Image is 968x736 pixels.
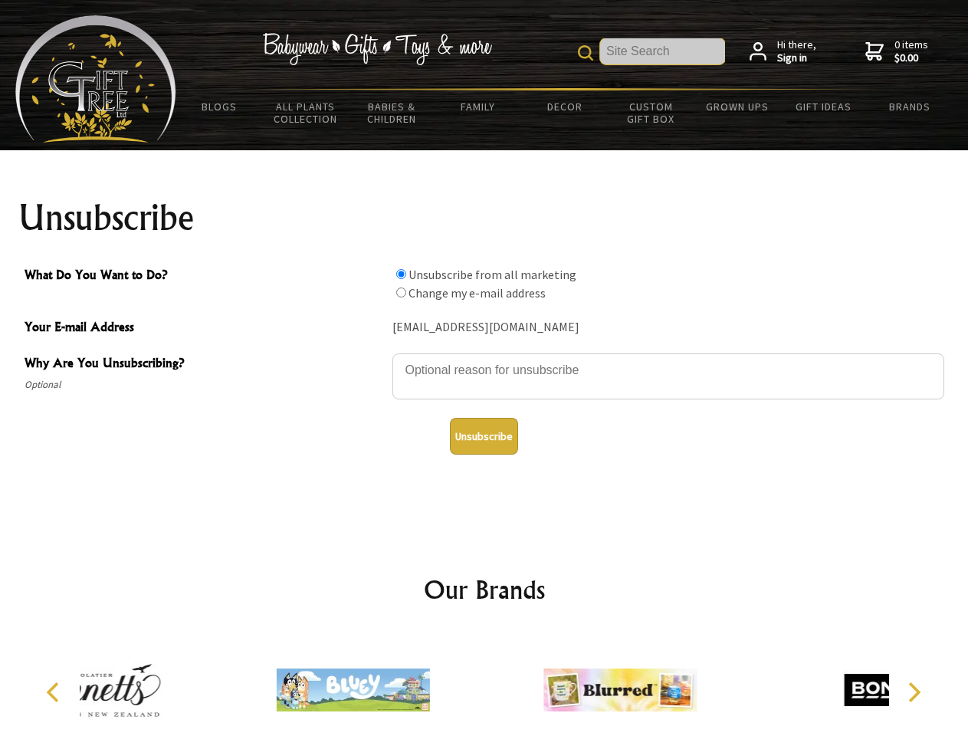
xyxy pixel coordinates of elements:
strong: $0.00 [894,51,928,65]
a: Grown Ups [694,90,780,123]
img: Babyware - Gifts - Toys and more... [15,15,176,143]
strong: Sign in [777,51,816,65]
input: What Do You Want to Do? [396,269,406,279]
a: Hi there,Sign in [750,38,816,65]
a: Brands [867,90,953,123]
button: Unsubscribe [450,418,518,455]
input: What Do You Want to Do? [396,287,406,297]
img: product search [578,45,593,61]
label: Change my e-mail address [409,285,546,301]
span: Optional [25,376,385,394]
div: [EMAIL_ADDRESS][DOMAIN_NAME] [392,316,944,340]
span: Why Are You Unsubscribing? [25,353,385,376]
a: Babies & Children [349,90,435,135]
textarea: Why Are You Unsubscribing? [392,353,944,399]
a: 0 items$0.00 [865,38,928,65]
a: Family [435,90,522,123]
button: Previous [38,675,72,709]
h1: Unsubscribe [18,199,950,236]
span: What Do You Want to Do? [25,265,385,287]
a: Gift Ideas [780,90,867,123]
span: Your E-mail Address [25,317,385,340]
span: Hi there, [777,38,816,65]
a: All Plants Collection [263,90,349,135]
label: Unsubscribe from all marketing [409,267,576,282]
input: Site Search [600,38,725,64]
button: Next [897,675,930,709]
img: Babywear - Gifts - Toys & more [262,33,492,65]
h2: Our Brands [31,571,938,608]
a: Decor [521,90,608,123]
a: Custom Gift Box [608,90,694,135]
a: BLOGS [176,90,263,123]
span: 0 items [894,38,928,65]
